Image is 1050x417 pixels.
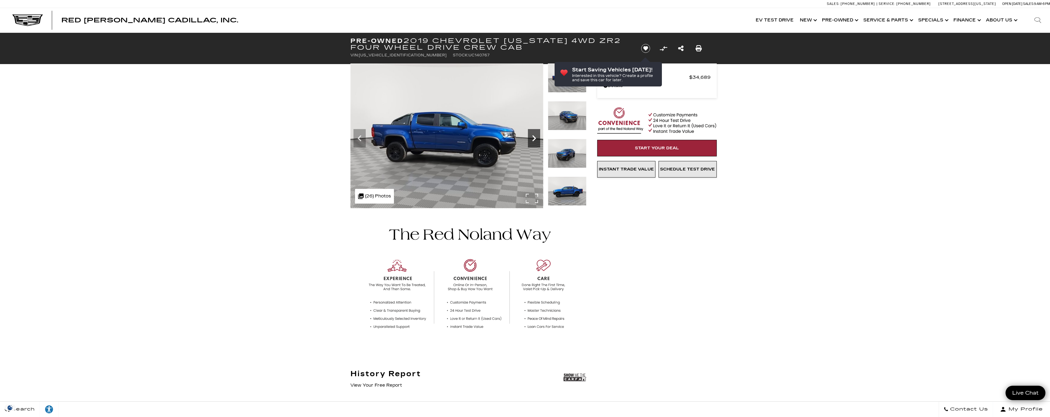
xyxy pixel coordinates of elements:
span: My Profile [1006,405,1043,414]
a: Sales: [PHONE_NUMBER] [827,2,876,6]
a: [STREET_ADDRESS][US_STATE] [938,2,996,6]
img: Used 2019 Kinetic Blue Metallic Chevrolet 4WD ZR2 image 5 [548,177,586,206]
span: Schedule Test Drive [660,167,715,172]
span: Red Noland Price [603,73,689,82]
span: 9 AM-6 PM [1034,2,1050,6]
span: Search [10,405,35,414]
a: Schedule Test Drive [659,161,717,178]
span: [PHONE_NUMBER] [841,2,875,6]
a: Service: [PHONE_NUMBER] [876,2,932,6]
a: View Your Free Report [350,383,402,388]
img: Cadillac Dark Logo with Cadillac White Text [12,14,43,26]
button: Open user profile menu [993,402,1050,417]
a: Print this Pre-Owned 2019 Chevrolet Colorado 4WD ZR2 Four Wheel Drive Crew Cab [696,44,702,53]
span: Sales: [1023,2,1034,6]
span: VIN: [350,53,359,57]
a: Instant Trade Value [597,161,655,178]
h1: 2019 Chevrolet [US_STATE] 4WD ZR2 Four Wheel Drive Crew Cab [350,37,631,51]
div: Explore your accessibility options [40,405,58,414]
a: Specials [915,8,950,33]
div: Next [528,129,540,147]
span: Contact Us [949,405,988,414]
img: Show me the Carfax [563,370,586,385]
span: Live Chat [1009,389,1042,396]
span: Start Your Deal [635,146,679,151]
a: New [797,8,819,33]
img: Used 2019 Kinetic Blue Metallic Chevrolet 4WD ZR2 image 2 [350,63,543,208]
button: Compare Vehicle [659,44,668,53]
img: Used 2019 Kinetic Blue Metallic Chevrolet 4WD ZR2 image 4 [548,139,586,168]
a: Share this Pre-Owned 2019 Chevrolet Colorado 4WD ZR2 Four Wheel Drive Crew Cab [678,44,684,53]
span: Red [PERSON_NAME] Cadillac, Inc. [61,17,238,24]
a: Details [603,82,711,90]
span: Stock: [453,53,468,57]
a: Red Noland Price $34,689 [603,73,711,82]
span: $34,689 [689,73,711,82]
a: Start Your Deal [597,140,717,156]
img: Opt-Out Icon [3,404,17,411]
span: Sales: [827,2,840,6]
a: Service & Parts [860,8,915,33]
section: Click to Open Cookie Consent Modal [3,404,17,411]
h2: History Report [350,370,421,378]
a: Contact Us [939,402,993,417]
button: Save vehicle [639,44,652,53]
img: Used 2019 Kinetic Blue Metallic Chevrolet 4WD ZR2 image 3 [548,101,586,130]
span: Instant Trade Value [599,167,654,172]
span: UC140767 [468,53,490,57]
img: Used 2019 Kinetic Blue Metallic Chevrolet 4WD ZR2 image 2 [548,63,586,93]
a: Pre-Owned [819,8,860,33]
div: (26) Photos [355,189,394,204]
a: Finance [950,8,983,33]
span: Service: [879,2,895,6]
strong: Pre-Owned [350,37,403,44]
a: Explore your accessibility options [40,402,59,417]
a: Live Chat [1006,386,1045,400]
a: About Us [983,8,1019,33]
div: Previous [353,129,366,147]
span: [PHONE_NUMBER] [896,2,931,6]
a: Red [PERSON_NAME] Cadillac, Inc. [61,17,238,23]
span: [US_VEHICLE_IDENTIFICATION_NUMBER] [359,53,447,57]
a: EV Test Drive [753,8,797,33]
span: Open [DATE] [1002,2,1022,6]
